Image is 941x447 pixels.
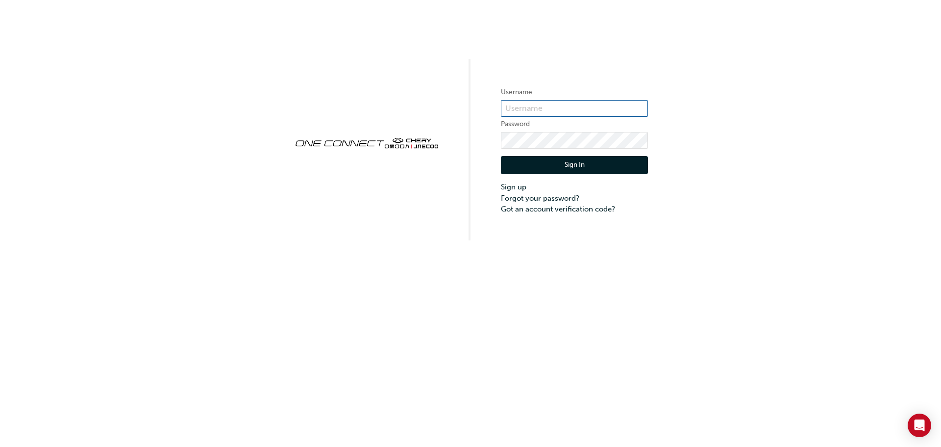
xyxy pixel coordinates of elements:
div: Open Intercom Messenger [908,414,931,437]
label: Password [501,118,648,130]
label: Username [501,86,648,98]
img: oneconnect [293,130,440,155]
a: Sign up [501,182,648,193]
button: Sign In [501,156,648,175]
a: Got an account verification code? [501,204,648,215]
input: Username [501,100,648,117]
a: Forgot your password? [501,193,648,204]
